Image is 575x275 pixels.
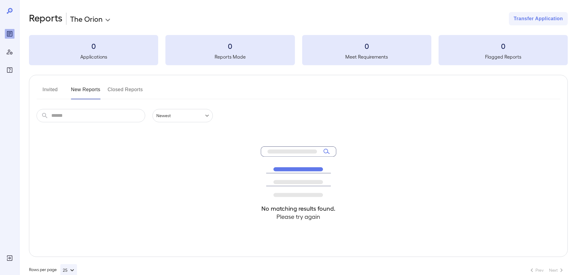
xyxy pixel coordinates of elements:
div: Reports [5,29,14,39]
button: Transfer Application [509,12,568,25]
div: FAQ [5,65,14,75]
h3: 0 [439,41,568,51]
div: Log Out [5,253,14,263]
button: Closed Reports [108,85,143,99]
div: Manage Users [5,47,14,57]
h4: No matching results found. [261,204,336,213]
h5: Meet Requirements [302,53,431,60]
p: The Orion [70,14,103,24]
h3: 0 [29,41,158,51]
button: Invited [37,85,64,99]
div: Newest [152,109,213,122]
h3: 0 [165,41,295,51]
h2: Reports [29,12,62,25]
h3: 0 [302,41,431,51]
h5: Reports Made [165,53,295,60]
h5: Applications [29,53,158,60]
h5: Flagged Reports [439,53,568,60]
nav: pagination navigation [525,265,568,275]
button: New Reports [71,85,101,99]
summary: 0Applications0Reports Made0Meet Requirements0Flagged Reports [29,35,568,65]
h4: Please try again [261,213,336,221]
